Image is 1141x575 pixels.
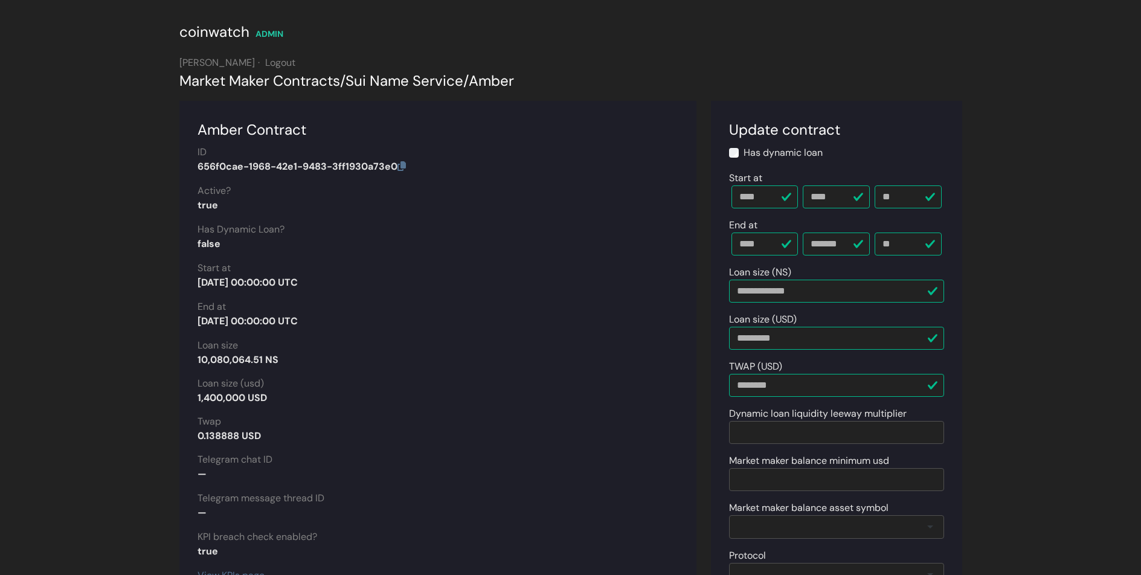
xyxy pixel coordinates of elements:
[198,315,298,327] strong: [DATE] 00:00:00 UTC
[198,491,324,506] label: Telegram message thread ID
[198,467,207,480] strong: —
[179,21,249,43] div: coinwatch
[729,406,907,421] label: Dynamic loan liquidity leeway multiplier
[198,338,238,353] label: Loan size
[198,452,272,467] label: Telegram chat ID
[198,353,278,366] strong: 10,080,064.51 NS
[729,454,889,468] label: Market maker balance minimum usd
[179,27,283,40] a: coinwatch ADMIN
[198,119,678,141] div: Amber Contract
[198,376,264,391] label: Loan size (usd)
[729,312,797,327] label: Loan size (USD)
[198,429,261,442] strong: 0.138888 USD
[198,222,284,237] label: Has Dynamic Loan?
[198,199,218,211] strong: true
[729,265,791,280] label: Loan size (NS)
[198,276,298,289] strong: [DATE] 00:00:00 UTC
[179,56,962,70] div: [PERSON_NAME]
[729,359,782,374] label: TWAP (USD)
[265,56,295,69] a: Logout
[729,171,762,185] label: Start at
[729,501,889,515] label: Market maker balance asset symbol
[340,71,346,90] span: /
[198,145,207,159] label: ID
[198,530,317,544] label: KPI breach check enabled?
[198,237,220,250] strong: false
[198,261,231,275] label: Start at
[729,119,944,141] div: Update contract
[198,300,226,314] label: End at
[198,391,267,404] strong: 1,400,000 USD
[729,218,757,233] label: End at
[256,28,283,40] div: ADMIN
[198,506,207,519] strong: —
[258,56,260,69] span: ·
[198,160,406,173] strong: 656f0cae-1968-42e1-9483-3ff1930a73e0
[744,146,823,160] label: Has dynamic loan
[198,184,231,198] label: Active?
[463,71,469,90] span: /
[198,545,218,557] strong: true
[198,414,221,429] label: Twap
[729,548,766,563] label: Protocol
[179,70,962,92] div: Market Maker Contracts Sui Name Service Amber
